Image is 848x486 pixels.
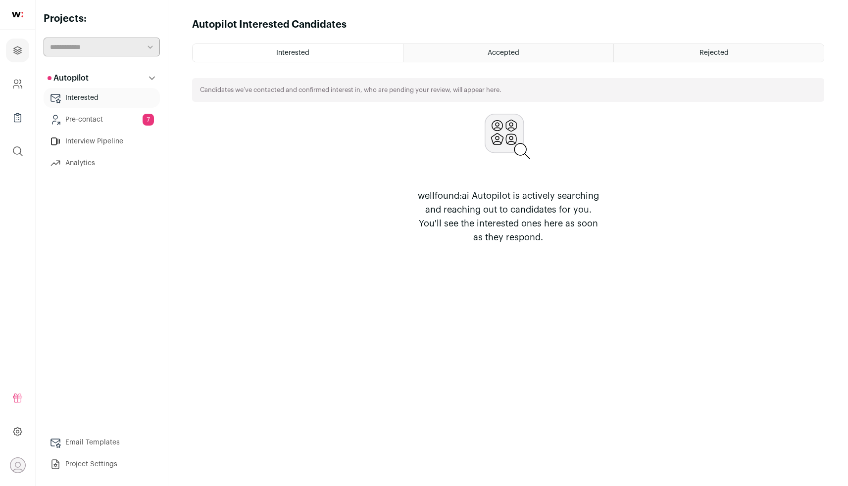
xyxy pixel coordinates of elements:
[44,454,160,474] a: Project Settings
[200,86,501,94] p: Candidates we’ve contacted and confirmed interest in, who are pending your review, will appear here.
[699,49,729,56] span: Rejected
[44,132,160,151] a: Interview Pipeline
[44,153,160,173] a: Analytics
[614,44,824,62] a: Rejected
[44,12,160,26] h2: Projects:
[6,72,29,96] a: Company and ATS Settings
[403,44,613,62] a: Accepted
[44,88,160,108] a: Interested
[6,106,29,130] a: Company Lists
[488,49,519,56] span: Accepted
[44,110,160,130] a: Pre-contact7
[143,114,154,126] span: 7
[12,12,23,17] img: wellfound-shorthand-0d5821cbd27db2630d0214b213865d53afaa358527fdda9d0ea32b1df1b89c2c.svg
[6,39,29,62] a: Projects
[48,72,89,84] p: Autopilot
[276,49,309,56] span: Interested
[413,189,603,244] p: wellfound:ai Autopilot is actively searching and reaching out to candidates for you. You'll see t...
[192,18,347,32] h1: Autopilot Interested Candidates
[44,68,160,88] button: Autopilot
[44,433,160,452] a: Email Templates
[10,457,26,473] button: Open dropdown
